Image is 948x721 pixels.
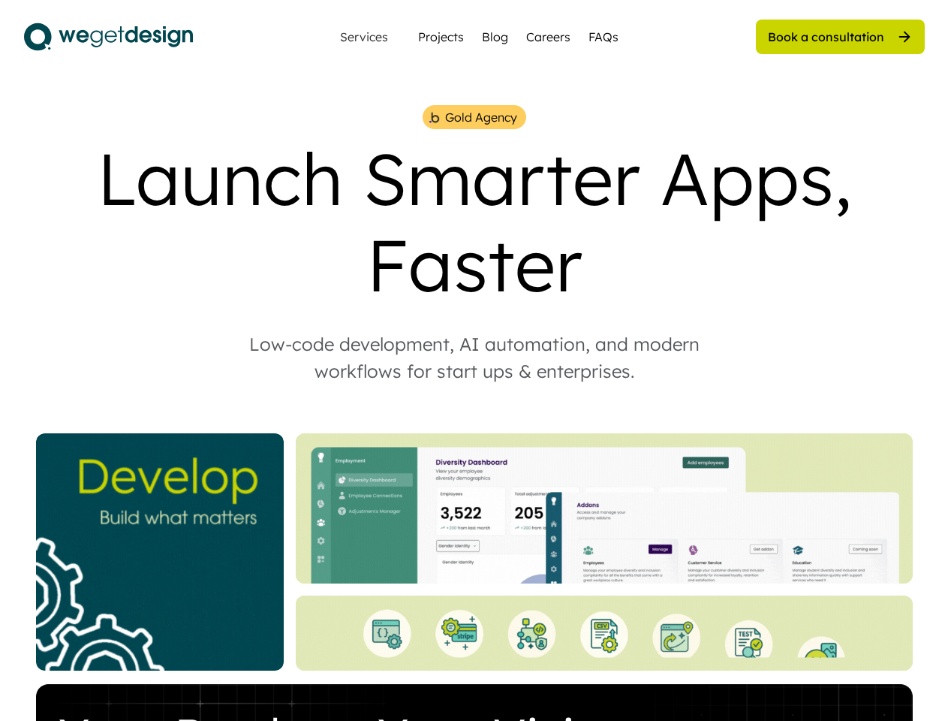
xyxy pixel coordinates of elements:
[24,18,193,56] img: logo.svg
[588,28,618,46] a: FAQs
[768,29,884,45] div: Book a consultation
[526,28,570,46] a: Careers
[24,135,925,308] div: Launch Smarter Apps, Faster
[445,108,517,126] div: Gold Agency
[219,330,730,385] div: Low-code development, AI automation, and modern workflows for start ups & enterprises.
[418,28,464,46] a: Projects
[36,433,284,671] img: _Website%20Square%20V2%20%282%29.gif
[334,31,394,43] div: Services
[296,433,913,584] img: Website%20Landing%20%284%29.gif
[482,28,508,46] a: Blog
[428,110,441,125] img: bubble%201.png
[296,596,913,671] img: Bottom%20Landing%20%281%29.gif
